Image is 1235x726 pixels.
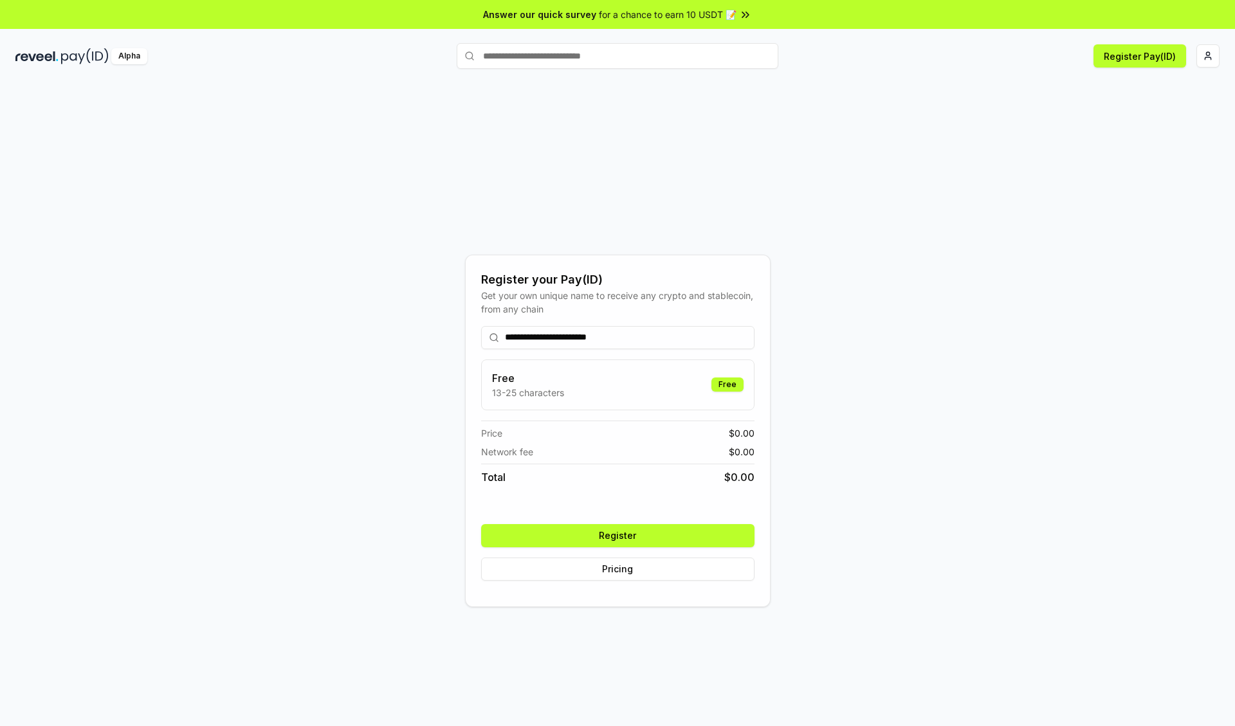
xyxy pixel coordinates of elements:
[724,469,755,485] span: $ 0.00
[111,48,147,64] div: Alpha
[481,426,502,440] span: Price
[483,8,596,21] span: Answer our quick survey
[481,271,755,289] div: Register your Pay(ID)
[729,445,755,458] span: $ 0.00
[481,558,755,581] button: Pricing
[61,48,109,64] img: pay_id
[15,48,59,64] img: reveel_dark
[1093,44,1186,68] button: Register Pay(ID)
[599,8,736,21] span: for a chance to earn 10 USDT 📝
[481,524,755,547] button: Register
[481,289,755,316] div: Get your own unique name to receive any crypto and stablecoin, from any chain
[729,426,755,440] span: $ 0.00
[481,469,506,485] span: Total
[492,370,564,386] h3: Free
[492,386,564,399] p: 13-25 characters
[481,445,533,458] span: Network fee
[711,377,744,392] div: Free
